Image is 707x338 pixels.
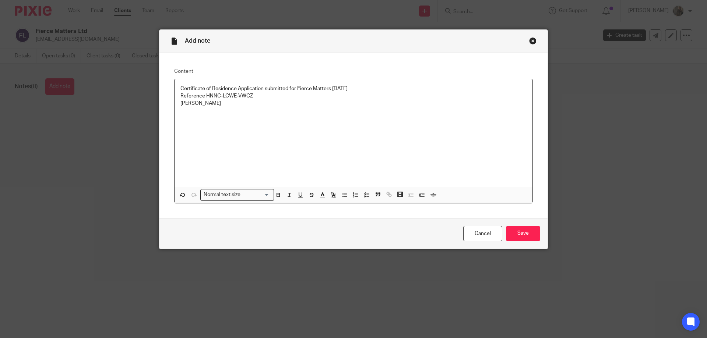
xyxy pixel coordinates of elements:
p: [PERSON_NAME] [180,100,527,107]
p: Reference HNNC-LCWE-VWCZ [180,92,527,100]
p: Certificate of Residence Application submitted for Fierce Matters [DATE] [180,85,527,92]
div: Close this dialog window [529,37,537,45]
input: Save [506,226,540,242]
div: Search for option [200,189,274,200]
span: Normal text size [202,191,242,199]
a: Cancel [463,226,502,242]
input: Search for option [243,191,270,199]
label: Content [174,68,533,75]
span: Add note [185,38,210,44]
